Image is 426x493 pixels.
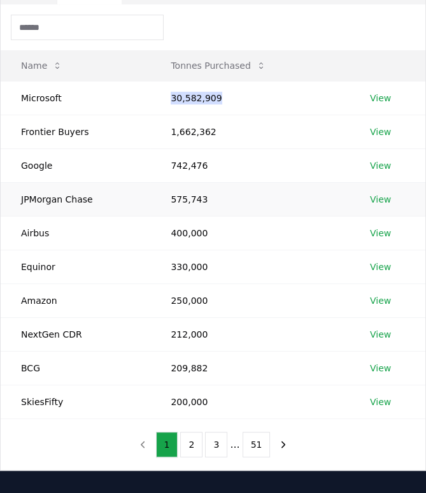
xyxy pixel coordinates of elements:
a: View [370,294,391,307]
td: 575,743 [150,182,350,216]
a: View [370,92,391,104]
a: View [370,159,391,172]
button: 51 [243,432,271,457]
a: View [370,227,391,239]
button: 1 [156,432,178,457]
button: 3 [205,432,227,457]
td: NextGen CDR [1,317,150,351]
button: Tonnes Purchased [160,53,276,78]
td: 209,882 [150,351,350,385]
td: JPMorgan Chase [1,182,150,216]
td: 250,000 [150,283,350,317]
a: View [370,125,391,138]
a: View [370,193,391,206]
a: View [370,396,391,408]
a: View [370,328,391,341]
td: 742,476 [150,148,350,182]
td: Google [1,148,150,182]
button: next page [273,432,294,457]
td: 1,662,362 [150,115,350,148]
button: 2 [180,432,202,457]
td: 30,582,909 [150,81,350,115]
td: SkiesFifty [1,385,150,418]
td: Amazon [1,283,150,317]
td: Airbus [1,216,150,250]
li: ... [230,437,239,452]
td: Frontier Buyers [1,115,150,148]
a: View [370,362,391,375]
td: 212,000 [150,317,350,351]
a: View [370,261,391,273]
td: 400,000 [150,216,350,250]
button: Name [11,53,73,78]
td: 330,000 [150,250,350,283]
td: Microsoft [1,81,150,115]
td: 200,000 [150,385,350,418]
td: Equinor [1,250,150,283]
td: BCG [1,351,150,385]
